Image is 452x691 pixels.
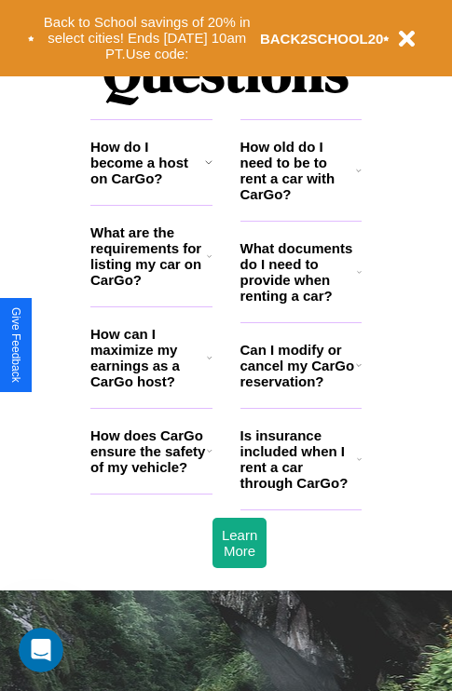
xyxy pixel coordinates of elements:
b: BACK2SCHOOL20 [260,31,384,47]
h3: Can I modify or cancel my CarGo reservation? [240,342,356,389]
h3: What are the requirements for listing my car on CarGo? [90,224,207,288]
h3: Is insurance included when I rent a car through CarGo? [240,427,357,491]
h3: How old do I need to be to rent a car with CarGo? [240,139,357,202]
div: Give Feedback [9,307,22,383]
button: Learn More [212,518,267,568]
h3: What documents do I need to provide when renting a car? [240,240,358,304]
iframe: Intercom live chat [19,628,63,672]
button: Back to School savings of 20% in select cities! Ends [DATE] 10am PT.Use code: [34,9,260,67]
h3: How can I maximize my earnings as a CarGo host? [90,326,207,389]
h3: How does CarGo ensure the safety of my vehicle? [90,427,207,475]
h3: How do I become a host on CarGo? [90,139,205,186]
